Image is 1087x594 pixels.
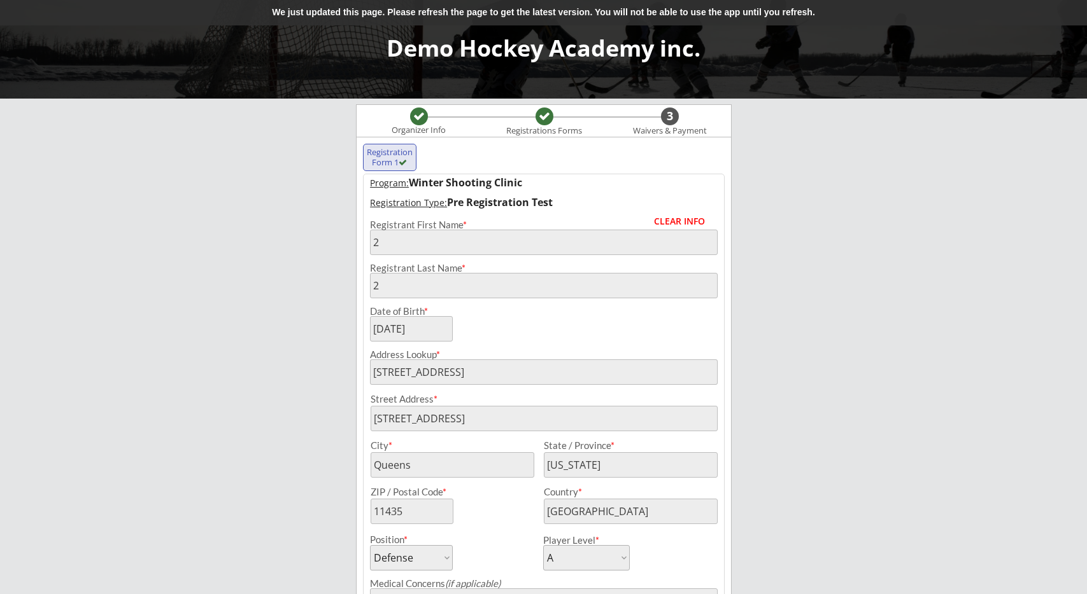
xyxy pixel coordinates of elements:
div: Waivers & Payment [626,126,714,136]
div: Registrant Last Name [370,263,718,273]
input: Street, City, Province/State [370,359,718,385]
div: Registrations Forms [501,126,588,136]
strong: Winter Shooting Clinic [409,176,522,190]
div: Date of Birth [370,307,436,316]
u: Program: [370,177,409,189]
div: 3 [661,109,679,123]
strong: Pre Registration Test [447,195,553,209]
div: ZIP / Postal Code [371,487,532,497]
div: City [371,441,532,450]
div: Medical Concerns [370,579,718,588]
div: Address Lookup [370,350,718,359]
div: Player Level [543,535,630,545]
div: Registrant First Name [370,220,718,230]
div: State / Province [544,441,702,450]
div: Demo Hockey Academy inc. [13,37,1074,60]
em: (if applicable) [445,577,501,589]
div: CLEAR INFO [654,217,718,226]
div: Organizer Info [384,125,454,135]
div: Position [370,535,436,544]
div: Registration Form 1 [366,148,413,167]
u: Registration Type: [370,197,447,209]
div: Country [544,487,702,497]
div: Street Address [371,394,718,404]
